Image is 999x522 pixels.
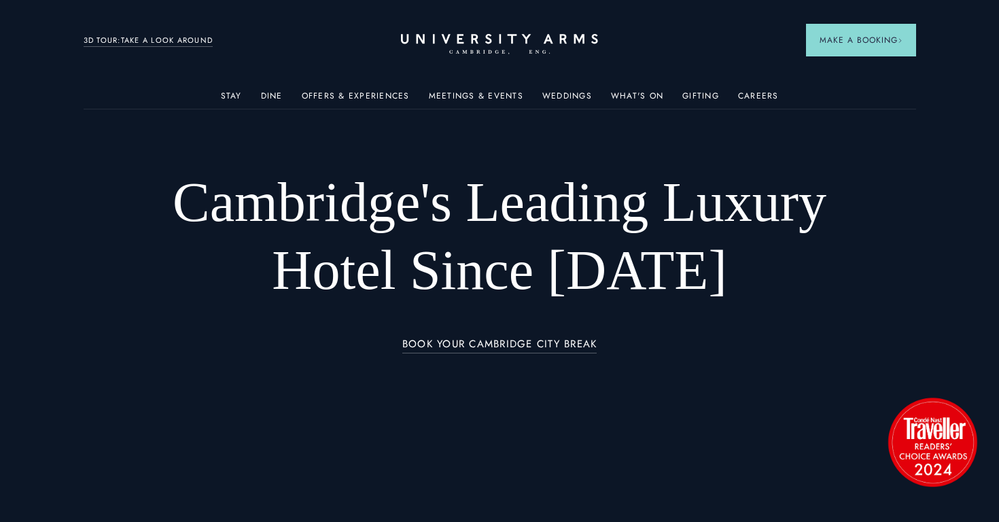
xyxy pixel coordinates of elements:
a: Home [401,34,598,55]
a: Offers & Experiences [302,91,410,109]
a: Meetings & Events [429,91,523,109]
span: Make a Booking [820,34,902,46]
a: Stay [221,91,242,109]
h1: Cambridge's Leading Luxury Hotel Since [DATE] [166,169,832,304]
img: Arrow icon [898,38,902,43]
a: Dine [261,91,283,109]
button: Make a BookingArrow icon [806,24,916,56]
a: Weddings [542,91,592,109]
a: Gifting [682,91,719,109]
a: BOOK YOUR CAMBRIDGE CITY BREAK [402,338,597,354]
img: image-2524eff8f0c5d55edbf694693304c4387916dea5-1501x1501-png [881,391,983,493]
a: Careers [738,91,779,109]
a: What's On [611,91,663,109]
a: 3D TOUR:TAKE A LOOK AROUND [84,35,213,47]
